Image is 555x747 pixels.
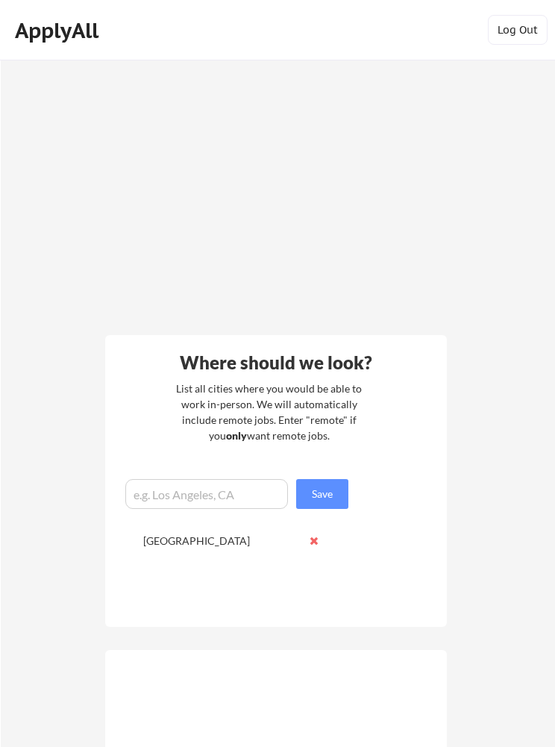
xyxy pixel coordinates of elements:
button: Log Out [488,15,548,45]
button: Save [296,479,348,509]
div: List all cities where you would be able to work in-person. We will automatically include remote j... [166,381,371,443]
div: Where should we look? [137,354,415,372]
div: ApplyAll [15,18,103,43]
strong: only [226,429,247,442]
input: e.g. Los Angeles, CA [125,479,288,509]
div: [GEOGRAPHIC_DATA] [143,534,301,548]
